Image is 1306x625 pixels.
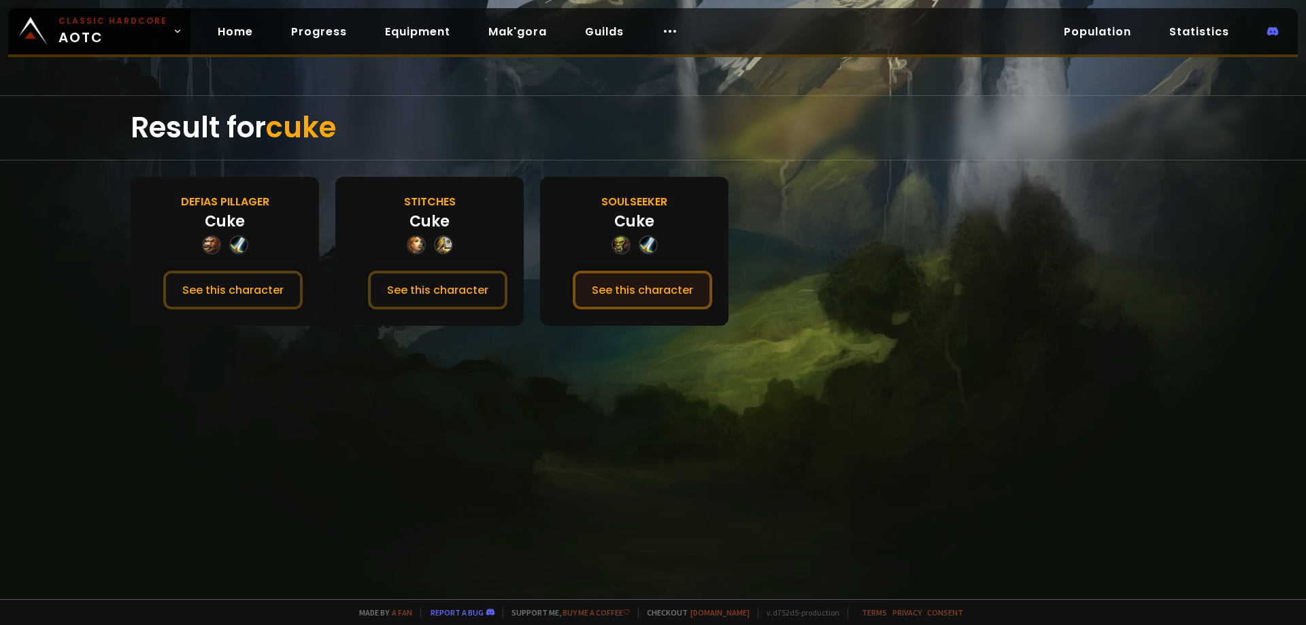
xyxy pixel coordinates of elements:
div: Stitches [404,193,456,210]
a: Report a bug [431,607,484,618]
a: a fan [392,607,412,618]
span: Support me, [503,607,630,618]
span: AOTC [58,15,167,48]
a: [DOMAIN_NAME] [690,607,750,618]
span: Made by [351,607,412,618]
a: Progress [280,18,358,46]
a: Buy me a coffee [563,607,630,618]
span: cuke [266,107,336,148]
button: See this character [573,271,712,309]
span: v. d752d5 - production [758,607,839,618]
a: Classic HardcoreAOTC [8,8,190,54]
div: Result for [131,96,1175,160]
a: Statistics [1158,18,1240,46]
button: See this character [163,271,303,309]
div: Soulseeker [601,193,667,210]
a: Equipment [374,18,461,46]
a: Consent [927,607,963,618]
small: Classic Hardcore [58,15,167,27]
div: Cuke [614,210,654,233]
a: Terms [862,607,887,618]
div: Cuke [409,210,450,233]
button: See this character [368,271,507,309]
div: Cuke [205,210,245,233]
a: Population [1053,18,1142,46]
a: Home [207,18,264,46]
a: Privacy [892,607,922,618]
span: Checkout [638,607,750,618]
a: Mak'gora [478,18,558,46]
a: Guilds [574,18,635,46]
div: Defias Pillager [181,193,269,210]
